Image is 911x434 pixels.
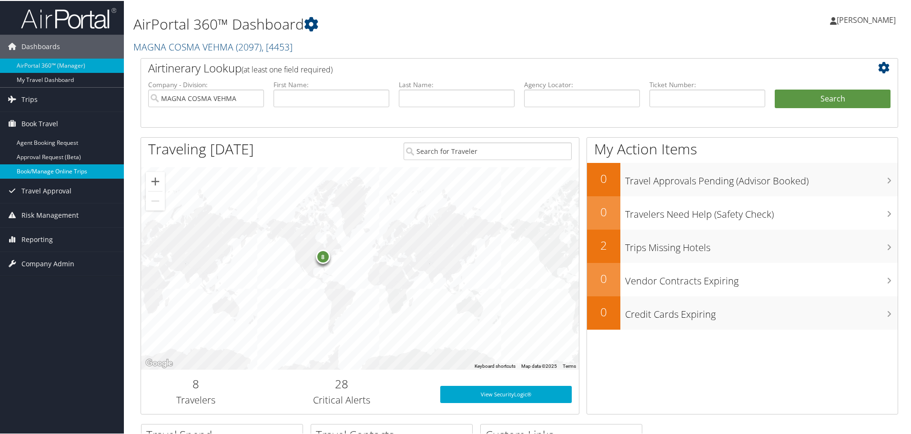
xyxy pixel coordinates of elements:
[524,79,640,89] label: Agency Locator:
[649,79,765,89] label: Ticket Number:
[837,14,896,24] span: [PERSON_NAME]
[404,141,572,159] input: Search for Traveler
[587,203,620,219] h2: 0
[148,59,828,75] h2: Airtinerary Lookup
[21,111,58,135] span: Book Travel
[21,202,79,226] span: Risk Management
[21,251,74,275] span: Company Admin
[625,302,898,320] h3: Credit Cards Expiring
[587,303,620,319] h2: 0
[236,40,262,52] span: ( 2097 )
[587,270,620,286] h2: 0
[242,63,333,74] span: (at least one field required)
[21,178,71,202] span: Travel Approval
[21,87,38,111] span: Trips
[315,249,330,263] div: 8
[521,363,557,368] span: Map data ©2025
[133,13,648,33] h1: AirPortal 360™ Dashboard
[475,362,516,369] button: Keyboard shortcuts
[587,162,898,195] a: 0Travel Approvals Pending (Advisor Booked)
[587,229,898,262] a: 2Trips Missing Hotels
[258,375,426,391] h2: 28
[625,169,898,187] h3: Travel Approvals Pending (Advisor Booked)
[440,385,572,402] a: View SecurityLogic®
[143,356,175,369] img: Google
[148,393,243,406] h3: Travelers
[146,191,165,210] button: Zoom out
[587,170,620,186] h2: 0
[146,171,165,190] button: Zoom in
[830,5,905,33] a: [PERSON_NAME]
[587,195,898,229] a: 0Travelers Need Help (Safety Check)
[563,363,576,368] a: Terms (opens in new tab)
[587,236,620,252] h2: 2
[21,34,60,58] span: Dashboards
[148,138,254,158] h1: Traveling [DATE]
[273,79,389,89] label: First Name:
[21,227,53,251] span: Reporting
[399,79,515,89] label: Last Name:
[258,393,426,406] h3: Critical Alerts
[625,235,898,253] h3: Trips Missing Hotels
[625,269,898,287] h3: Vendor Contracts Expiring
[587,262,898,295] a: 0Vendor Contracts Expiring
[262,40,293,52] span: , [ 4453 ]
[148,79,264,89] label: Company - Division:
[775,89,891,108] button: Search
[625,202,898,220] h3: Travelers Need Help (Safety Check)
[133,40,293,52] a: MAGNA COSMA VEHMA
[148,375,243,391] h2: 8
[143,356,175,369] a: Open this area in Google Maps (opens a new window)
[587,295,898,329] a: 0Credit Cards Expiring
[21,6,116,29] img: airportal-logo.png
[587,138,898,158] h1: My Action Items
